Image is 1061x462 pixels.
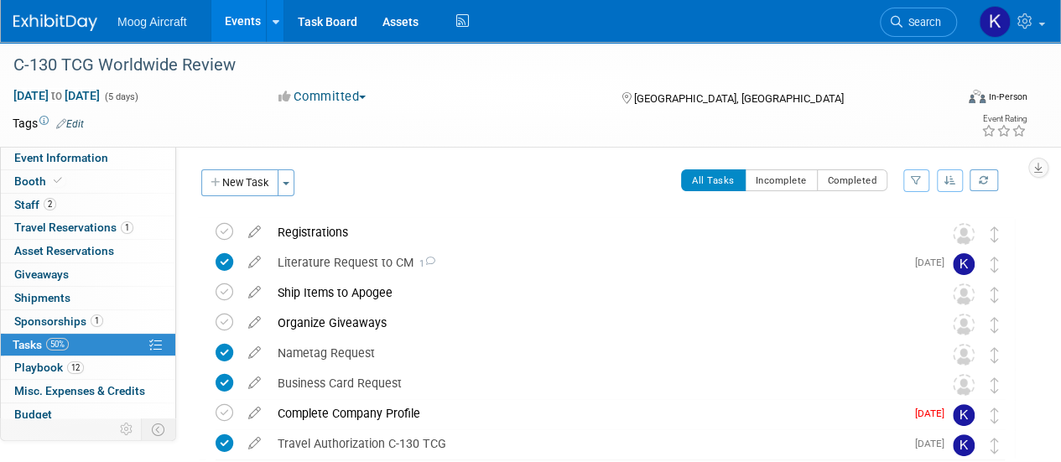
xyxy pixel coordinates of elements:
div: Registrations [269,218,919,247]
i: Move task [991,377,999,393]
a: edit [240,345,269,361]
div: Complete Company Profile [269,399,905,428]
img: Unassigned [953,223,975,245]
div: Business Card Request [269,369,919,397]
i: Move task [991,407,999,423]
div: Event Format [879,87,1027,112]
button: Incomplete [745,169,818,191]
a: Sponsorships1 [1,310,175,333]
span: Budget [14,407,52,421]
span: 2 [44,198,56,210]
span: Staff [14,198,56,211]
img: Kay Bostaph [953,434,975,456]
a: Search [880,8,957,37]
img: Format-Inperson.png [969,90,986,103]
a: Event Information [1,147,175,169]
div: Travel Authorization C-130 TCG [269,429,905,458]
span: Booth [14,174,65,188]
span: Travel Reservations [14,221,133,234]
a: edit [240,225,269,240]
div: Ship Items to Apogee [269,278,919,307]
span: [DATE] [915,257,953,268]
div: In-Person [988,91,1027,103]
span: 1 [91,314,103,327]
span: [DATE] [915,438,953,449]
i: Move task [991,287,999,303]
a: edit [240,255,269,270]
i: Move task [991,257,999,273]
img: Unassigned [953,314,975,335]
img: ExhibitDay [13,14,97,31]
a: edit [240,436,269,451]
span: to [49,89,65,102]
td: Toggle Event Tabs [142,418,176,440]
span: 12 [67,361,84,374]
span: Search [902,16,941,29]
span: Event Information [14,151,108,164]
i: Move task [991,438,999,454]
button: All Tasks [681,169,746,191]
a: Staff2 [1,194,175,216]
a: edit [240,406,269,421]
a: Edit [56,118,84,130]
i: Booth reservation complete [54,176,62,185]
td: Tags [13,115,84,132]
span: [DATE] [915,407,953,419]
img: Kelsey Blackley [979,6,1011,38]
img: Unassigned [953,283,975,305]
span: Playbook [14,361,84,374]
a: edit [240,285,269,300]
span: Moog Aircraft [117,15,186,29]
div: Nametag Request [269,339,919,367]
span: Giveaways [14,267,69,281]
img: Kelsey Blackley [953,253,975,275]
a: Misc. Expenses & Credits [1,380,175,402]
td: Personalize Event Tab Strip [112,418,142,440]
button: Completed [817,169,888,191]
div: Literature Request to CM [269,248,905,277]
img: Unassigned [953,374,975,396]
span: 1 [121,221,133,234]
div: C-130 TCG Worldwide Review [8,50,941,80]
img: Kathryn Germony [953,404,975,426]
a: Asset Reservations [1,240,175,262]
a: Refresh [970,169,998,191]
span: Sponsorships [14,314,103,328]
span: 50% [46,338,69,350]
span: 1 [413,258,435,269]
img: Unassigned [953,344,975,366]
i: Move task [991,317,999,333]
a: edit [240,315,269,330]
a: edit [240,376,269,391]
a: Giveaways [1,263,175,286]
a: Playbook12 [1,356,175,379]
span: [GEOGRAPHIC_DATA], [GEOGRAPHIC_DATA] [633,92,843,105]
a: Tasks50% [1,334,175,356]
a: Shipments [1,287,175,309]
span: Shipments [14,291,70,304]
span: [DATE] [DATE] [13,88,101,103]
a: Booth [1,170,175,193]
div: Event Rating [981,115,1027,123]
i: Move task [991,347,999,363]
span: Asset Reservations [14,244,114,257]
button: New Task [201,169,278,196]
a: Travel Reservations1 [1,216,175,239]
span: (5 days) [103,91,138,102]
button: Committed [273,88,372,106]
span: Misc. Expenses & Credits [14,384,145,397]
i: Move task [991,226,999,242]
div: Organize Giveaways [269,309,919,337]
span: Tasks [13,338,69,351]
a: Budget [1,403,175,426]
